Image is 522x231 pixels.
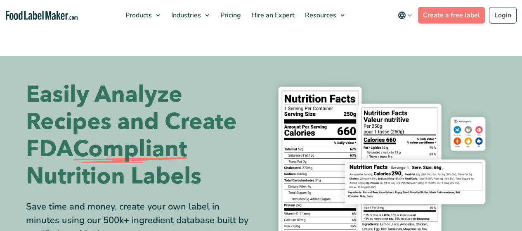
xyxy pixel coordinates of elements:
h1: Easily Analyze Recipes and Create FDA Nutrition Labels [26,81,255,190]
span: Industries [169,11,202,20]
span: Hire an Expert [249,11,295,20]
span: Compliant [73,136,187,163]
span: Products [123,11,153,20]
span: Resources [302,11,337,20]
a: Login [489,7,517,24]
span: Pricing [218,11,242,20]
a: Create a free label [418,7,485,24]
